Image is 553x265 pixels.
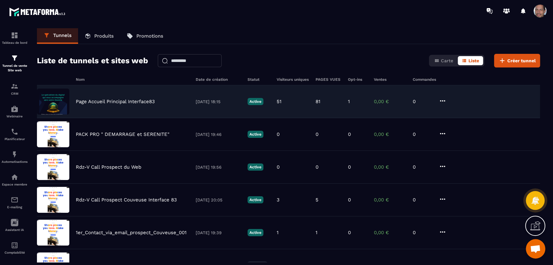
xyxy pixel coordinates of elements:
[413,164,432,170] p: 0
[11,82,18,90] img: formation
[78,28,120,44] a: Produits
[37,187,69,213] img: image
[37,121,69,147] img: image
[37,54,148,67] h2: Liste de tunnels et sites web
[11,241,18,249] img: accountant
[413,230,432,235] p: 0
[2,168,28,191] a: automationsautomationsEspace membre
[2,78,28,100] a: formationformationCRM
[526,239,545,259] div: Ouvrir le chat
[316,77,341,82] h6: PAGES VUES
[316,99,320,104] p: 81
[196,99,241,104] p: [DATE] 18:15
[277,131,280,137] p: 0
[374,131,406,137] p: 0,00 €
[94,33,114,39] p: Produits
[11,151,18,158] img: automations
[76,230,187,235] p: 1er_Contact_via_email_prospect_Couveuse_001
[248,229,263,236] p: Active
[348,99,350,104] p: 1
[316,131,318,137] p: 0
[37,28,78,44] a: Tunnels
[374,99,406,104] p: 0,00 €
[413,77,436,82] h6: Commandes
[374,164,406,170] p: 0,00 €
[196,165,241,170] p: [DATE] 19:56
[248,196,263,203] p: Active
[248,77,270,82] h6: Statut
[248,163,263,171] p: Active
[277,164,280,170] p: 0
[2,123,28,146] a: schedulerschedulerPlanificateur
[374,230,406,235] p: 0,00 €
[196,198,241,202] p: [DATE] 20:05
[37,154,69,180] img: image
[248,131,263,138] p: Active
[277,77,309,82] h6: Visiteurs uniques
[441,58,453,63] span: Carte
[2,236,28,259] a: accountantaccountantComptabilité
[11,128,18,136] img: scheduler
[196,132,241,137] p: [DATE] 19:46
[2,228,28,232] p: Assistant IA
[2,92,28,95] p: CRM
[507,57,536,64] span: Créer tunnel
[2,191,28,214] a: emailemailE-mailing
[348,77,367,82] h6: Opt-ins
[11,54,18,62] img: formation
[468,58,479,63] span: Liste
[120,28,170,44] a: Promotions
[76,99,155,104] p: Page Accueil Principal Interface83
[374,77,406,82] h6: Ventes
[348,230,351,235] p: 0
[2,251,28,254] p: Comptabilité
[430,56,457,65] button: Carte
[2,183,28,186] p: Espace membre
[277,99,282,104] p: 51
[2,146,28,168] a: automationsautomationsAutomatisations
[277,197,280,203] p: 3
[2,137,28,141] p: Planificateur
[136,33,163,39] p: Promotions
[2,114,28,118] p: Webinaire
[316,164,318,170] p: 0
[76,164,141,170] p: Rdz-V Call Prospect du Web
[196,77,241,82] h6: Date de création
[53,32,72,38] p: Tunnels
[2,205,28,209] p: E-mailing
[2,214,28,236] a: Assistant IA
[277,230,279,235] p: 1
[248,98,263,105] p: Active
[76,77,189,82] h6: Nom
[348,131,351,137] p: 0
[316,230,317,235] p: 1
[76,131,169,137] p: PACK PRO " DEMARRAGE et SERENITE"
[2,100,28,123] a: automationsautomationsWebinaire
[413,197,432,203] p: 0
[458,56,483,65] button: Liste
[413,131,432,137] p: 0
[11,196,18,204] img: email
[2,64,28,73] p: Tunnel de vente Site web
[413,99,432,104] p: 0
[494,54,540,67] button: Créer tunnel
[37,89,69,114] img: image
[2,49,28,78] a: formationformationTunnel de vente Site web
[374,197,406,203] p: 0,00 €
[2,160,28,163] p: Automatisations
[348,197,351,203] p: 0
[9,6,67,18] img: logo
[196,230,241,235] p: [DATE] 19:39
[348,164,351,170] p: 0
[37,220,69,246] img: image
[11,173,18,181] img: automations
[11,31,18,39] img: formation
[11,105,18,113] img: automations
[2,27,28,49] a: formationformationTableau de bord
[2,41,28,44] p: Tableau de bord
[316,197,318,203] p: 5
[76,197,177,203] p: Rdz-V Call Prospect Couveuse Interface 83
